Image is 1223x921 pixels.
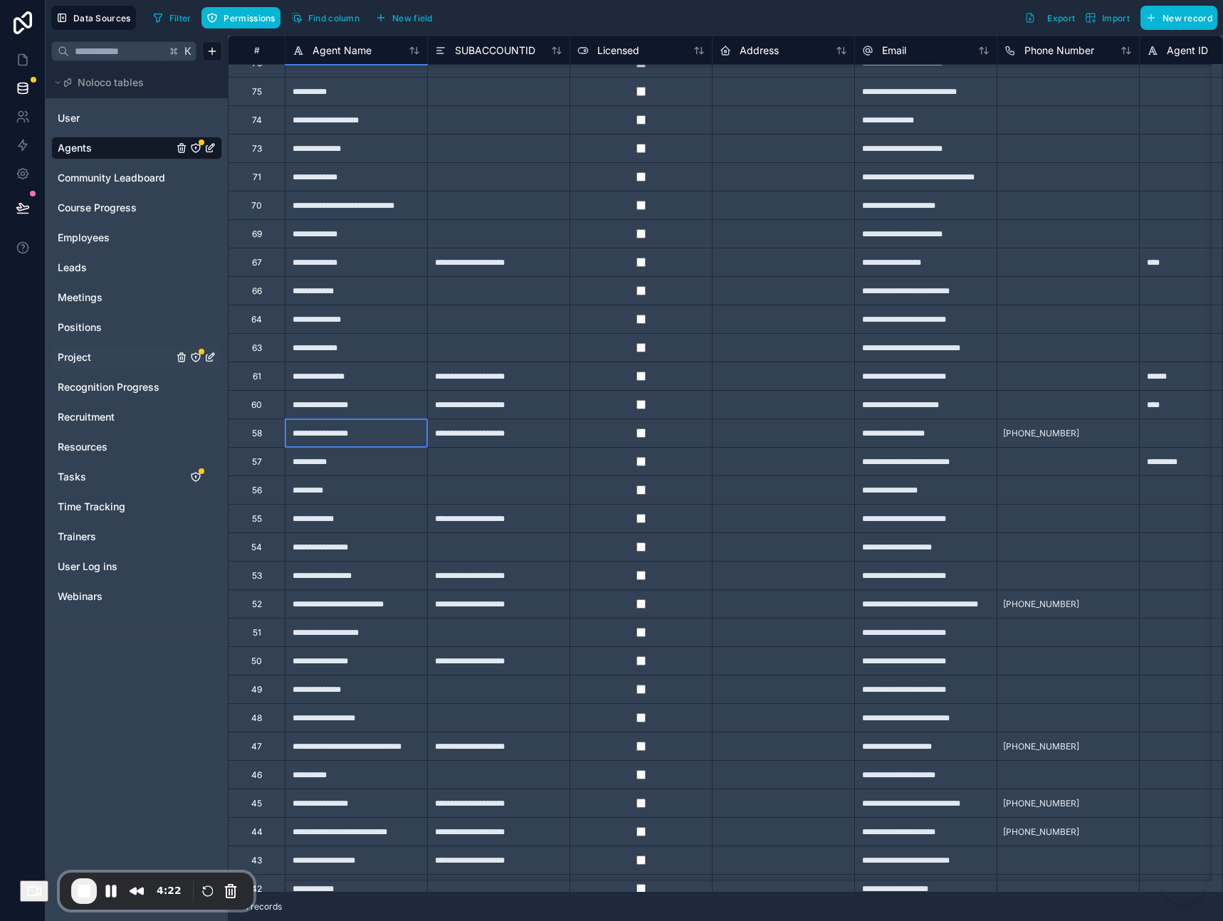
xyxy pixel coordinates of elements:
span: Email [882,43,906,58]
span: Trainers [58,530,96,544]
div: 55 [252,513,262,525]
span: Data Sources [73,13,131,23]
a: User [58,111,173,125]
div: 57 [252,456,262,468]
div: 49 [251,684,262,695]
span: Recognition Progress [58,380,159,394]
div: 44 [251,826,263,838]
div: 74 [252,115,262,126]
a: Course Progress [58,201,173,215]
span: [PHONE_NUMBER] [1003,428,1079,439]
div: 61 [253,371,261,382]
span: Webinars [58,589,103,604]
a: Time Tracking [58,500,173,514]
div: 60 [251,399,262,411]
div: Project [51,346,222,369]
div: 67 [252,257,262,268]
div: 48 [251,712,262,724]
div: Time Tracking [51,495,222,518]
span: Time Tracking [58,500,125,514]
div: 45 [251,798,262,809]
a: Project [58,350,173,364]
a: Recruitment [58,410,173,424]
span: Employees [58,231,110,245]
span: Recruitment [58,410,115,424]
span: Filter [169,13,191,23]
div: Resources [51,436,222,458]
div: Positions [51,316,222,339]
button: Import [1080,6,1135,30]
span: [PHONE_NUMBER] [1003,826,1079,838]
div: Trainers [51,525,222,548]
div: Webinars [51,585,222,608]
div: Course Progress [51,196,222,219]
div: 51 [253,627,261,638]
div: Community Leadboard [51,167,222,189]
a: Employees [58,231,173,245]
div: 56 [252,485,262,496]
span: Meetings [58,290,103,305]
div: 69 [252,228,262,240]
span: Licensed [597,43,639,58]
a: Agents [58,141,173,155]
div: 43 [251,855,262,866]
span: Tasks [58,470,86,484]
div: Tasks [51,465,222,488]
a: User Log ins [58,559,173,574]
div: 71 [253,172,261,183]
span: Phone Number [1024,43,1094,58]
div: 53 [252,570,262,581]
span: New record [1162,13,1212,23]
span: Import [1102,13,1130,23]
span: Leads [58,260,87,275]
a: Webinars [58,589,173,604]
div: 64 [251,314,262,325]
div: Leads [51,256,222,279]
button: New field [370,7,438,28]
a: Tasks [58,470,173,484]
div: 52 [252,599,262,610]
div: 63 [252,342,262,354]
a: Positions [58,320,173,335]
div: Agents [51,137,222,159]
button: Export [1019,6,1080,30]
span: K [183,46,193,56]
div: 42 [251,883,262,895]
a: Permissions [201,7,285,28]
a: Leads [58,260,173,275]
span: New field [392,13,433,23]
span: Project [58,350,91,364]
span: [PHONE_NUMBER] [1003,599,1079,610]
span: [PHONE_NUMBER] [1003,798,1079,809]
a: Trainers [58,530,173,544]
button: New record [1140,6,1217,30]
div: User [51,107,222,130]
div: 50 [251,656,262,667]
span: Agent Name [313,43,372,58]
span: Noloco tables [78,75,144,90]
span: Resources [58,440,107,454]
span: SUBACCOUNTID [455,43,535,58]
div: User Log ins [51,555,222,578]
span: Find column [308,13,359,23]
div: 70 [251,200,262,211]
span: Positions [58,320,102,335]
a: Resources [58,440,173,454]
button: Filter [147,7,196,28]
div: 66 [252,285,262,297]
div: 73 [252,143,262,154]
span: Permissions [224,13,275,23]
div: 75 [252,86,262,98]
div: Meetings [51,286,222,309]
a: New record [1135,6,1217,30]
span: User Log ins [58,559,117,574]
button: Data Sources [51,6,136,30]
div: # [239,45,274,56]
div: Recognition Progress [51,376,222,399]
a: Meetings [58,290,173,305]
span: User [58,111,80,125]
div: 58 [252,428,262,439]
span: [PHONE_NUMBER] [1003,741,1079,752]
button: Find column [286,7,364,28]
a: Community Leadboard [58,171,173,185]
